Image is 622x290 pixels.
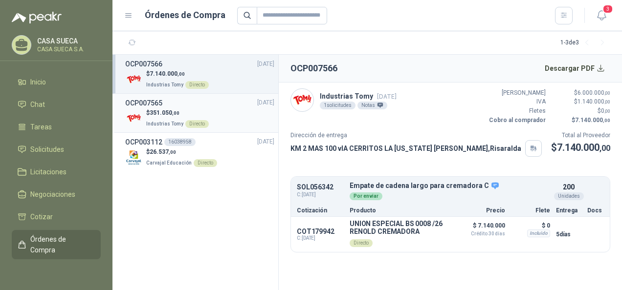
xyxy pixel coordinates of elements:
div: Directo [185,81,209,89]
p: [PERSON_NAME] [487,88,546,98]
span: Industrias Tomy [146,121,183,126]
div: Incluido [527,229,550,237]
div: Directo [194,159,217,167]
p: Dirección de entrega [290,131,542,140]
a: Inicio [12,73,101,91]
span: [DATE] [257,137,274,146]
span: 7.140.000 [575,117,610,124]
span: ,00 [178,71,185,77]
p: Precio [456,207,505,213]
p: $ [146,147,217,157]
span: 6.000.000 [578,89,610,96]
p: SOL056342 [297,184,344,191]
h1: Órdenes de Compra [145,8,225,22]
span: [DATE] [377,93,397,100]
button: Descargar PDF [539,59,611,78]
p: $ 7.140.000 [456,220,505,236]
h3: OCP003112 [125,137,162,147]
span: Negociaciones [30,189,75,200]
span: Cotizar [30,211,53,222]
span: Inicio [30,77,46,87]
p: COT179942 [297,228,344,235]
span: ,00 [600,144,610,153]
a: Chat [12,95,101,114]
span: ,00 [604,108,610,114]
span: 7.140.000 [557,142,610,153]
p: Entrega [556,207,581,213]
a: Solicitudes [12,140,101,159]
img: Company Logo [291,89,313,111]
a: Licitaciones [12,163,101,181]
a: Cotizar [12,207,101,226]
span: C: [DATE] [297,191,344,199]
span: 351.050 [150,109,179,116]
div: 1 - 3 de 3 [560,35,610,51]
h2: OCP007566 [290,62,337,75]
div: Directo [350,239,373,247]
span: ,00 [604,90,610,96]
span: ,00 [169,149,176,155]
div: 16038958 [164,138,196,146]
div: Directo [185,120,209,128]
span: Industrias Tomy [146,82,183,87]
a: Negociaciones [12,185,101,204]
p: $ [552,88,610,98]
div: Unidades [554,192,584,200]
span: 7.140.000 [150,70,185,77]
span: Tareas [30,122,52,132]
p: $ [146,108,209,118]
p: Producto [350,207,450,213]
a: OCP007566[DATE] Company Logo$7.140.000,00Industrias TomyDirecto [125,59,274,89]
p: $ [551,140,610,155]
div: Por enviar [350,192,382,200]
span: 1.140.000 [578,98,610,105]
span: Órdenes de Compra [30,234,91,255]
span: 0 [601,107,610,114]
a: OCP00311216038958[DATE] Company Logo$26.537,00Carvajal EducaciónDirecto [125,137,274,167]
span: 3 [602,4,613,14]
span: Solicitudes [30,144,64,155]
span: ,00 [604,99,610,104]
p: UNION ESPECIAL BS 0008 /26 RENOLD CREMADORA [350,220,450,235]
p: $ 0 [511,220,550,231]
p: 200 [563,182,575,192]
span: [DATE] [257,60,274,69]
img: Company Logo [125,149,142,166]
img: Company Logo [125,110,142,127]
span: 26.537 [150,148,176,155]
img: Logo peakr [12,12,62,23]
a: Remisiones [12,263,101,282]
p: $ [552,97,610,106]
p: $ [552,116,610,125]
span: Carvajal Educación [146,160,192,166]
span: ,00 [172,110,179,116]
div: Notas [357,102,387,109]
p: IVA [487,97,546,106]
p: Flete [511,207,550,213]
span: ,00 [603,118,610,123]
p: $ [552,106,610,116]
span: C: [DATE] [297,235,344,241]
p: CASA SUECA S.A. [37,46,98,52]
p: Fletes [487,106,546,116]
span: [DATE] [257,98,274,107]
span: Crédito 30 días [456,231,505,236]
p: Empate de cadena largo para cremadora C [350,182,550,190]
button: 3 [593,7,610,24]
p: Total al Proveedor [551,131,610,140]
img: Company Logo [125,71,142,88]
a: Órdenes de Compra [12,230,101,259]
p: CASA SUECA [37,38,98,44]
div: 1 solicitudes [320,102,355,109]
p: Cotización [297,207,344,213]
span: Licitaciones [30,166,67,177]
h3: OCP007565 [125,98,162,108]
span: Chat [30,99,45,110]
p: $ [146,69,209,79]
h3: OCP007566 [125,59,162,69]
p: 5 días [556,228,581,240]
a: OCP007565[DATE] Company Logo$351.050,00Industrias TomyDirecto [125,98,274,128]
p: KM 2 MAS 100 vIA CERRITOS LA [US_STATE] [PERSON_NAME] , Risaralda [290,143,521,154]
p: Industrias Tomy [320,91,397,102]
p: Docs [587,207,604,213]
